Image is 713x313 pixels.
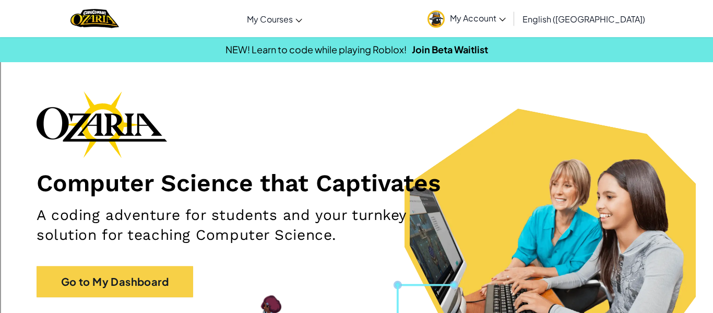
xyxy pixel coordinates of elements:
span: NEW! Learn to code while playing Roblox! [225,43,407,55]
a: Go to My Dashboard [37,266,193,297]
a: My Account [422,2,511,35]
h2: A coding adventure for students and your turnkey solution for teaching Computer Science. [37,205,465,245]
img: Home [70,8,119,29]
span: English ([GEOGRAPHIC_DATA]) [522,14,645,25]
span: My Account [450,13,506,24]
img: avatar [427,10,445,28]
h1: Computer Science that Captivates [37,168,676,198]
a: Join Beta Waitlist [412,43,488,55]
a: English ([GEOGRAPHIC_DATA]) [517,5,650,33]
a: Ozaria by CodeCombat logo [70,8,119,29]
a: My Courses [242,5,307,33]
img: Ozaria branding logo [37,91,167,158]
span: My Courses [247,14,293,25]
